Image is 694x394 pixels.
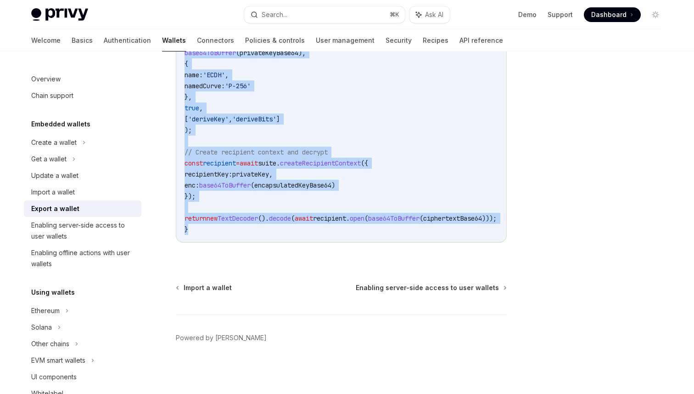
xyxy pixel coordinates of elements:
[218,214,258,223] span: TextDecoder
[386,29,412,51] a: Security
[185,181,199,189] span: enc:
[31,8,88,21] img: light logo
[361,159,368,167] span: ({
[185,170,232,178] span: recipientKey:
[425,10,443,19] span: Ask AI
[225,82,251,90] span: 'P-256'
[331,181,335,189] span: )
[240,159,258,167] span: await
[346,214,350,223] span: .
[291,214,295,223] span: (
[185,126,192,134] span: );
[104,29,151,51] a: Authentication
[31,170,78,181] div: Update a wallet
[203,71,225,79] span: 'ECDH'
[298,49,306,57] span: ),
[162,29,186,51] a: Wallets
[31,187,75,198] div: Import a wallet
[409,6,450,23] button: Ask AI
[188,115,229,123] span: 'deriveKey'
[356,283,506,292] a: Enabling server-side access to user wallets
[177,283,232,292] a: Import a wallet
[356,283,499,292] span: Enabling server-side access to user wallets
[185,71,203,79] span: name:
[482,214,497,223] span: )));
[31,203,79,214] div: Export a wallet
[232,170,269,178] span: privateKey
[24,71,141,87] a: Overview
[31,137,77,148] div: Create a wallet
[72,29,93,51] a: Basics
[207,214,218,223] span: new
[184,283,232,292] span: Import a wallet
[225,71,229,79] span: ,
[31,355,85,366] div: EVM smart wallets
[31,322,52,333] div: Solana
[185,148,328,156] span: // Create recipient context and decrypt
[316,29,375,51] a: User management
[31,287,75,298] h5: Using wallets
[295,214,313,223] span: await
[185,115,188,123] span: [
[31,247,136,269] div: Enabling offline actions with user wallets
[350,214,364,223] span: open
[24,245,141,272] a: Enabling offline actions with user wallets
[31,29,61,51] a: Welcome
[185,93,192,101] span: },
[185,214,207,223] span: return
[24,167,141,184] a: Update a wallet
[31,371,77,383] div: UI components
[423,214,482,223] span: ciphertextBase64
[244,6,405,23] button: Search...⌘K
[648,7,663,22] button: Toggle dark mode
[185,49,236,57] span: base64ToBuffer
[185,60,188,68] span: {
[313,214,346,223] span: recipient
[258,214,269,223] span: ().
[269,170,273,178] span: ,
[24,184,141,200] a: Import a wallet
[254,181,331,189] span: encapsulatedKeyBase64
[364,214,368,223] span: (
[548,10,573,19] a: Support
[245,29,305,51] a: Policies & controls
[251,181,254,189] span: (
[591,10,627,19] span: Dashboard
[262,9,287,20] div: Search...
[368,214,420,223] span: base64ToBuffer
[232,115,276,123] span: 'deriveBits'
[199,181,251,189] span: base64ToBuffer
[240,49,298,57] span: privateKeyBase64
[31,119,90,130] h5: Embedded wallets
[24,369,141,385] a: UI components
[185,192,196,200] span: });
[31,305,60,316] div: Ethereum
[280,159,361,167] span: createRecipientContext
[31,338,69,349] div: Other chains
[197,29,234,51] a: Connectors
[203,159,236,167] span: recipient
[518,10,537,19] a: Demo
[31,90,73,101] div: Chain support
[423,29,448,51] a: Recipes
[276,159,280,167] span: .
[24,217,141,245] a: Enabling server-side access to user wallets
[199,104,203,112] span: ,
[176,333,267,343] a: Powered by [PERSON_NAME]
[185,82,225,90] span: namedCurve:
[24,200,141,217] a: Export a wallet
[459,29,503,51] a: API reference
[390,11,399,18] span: ⌘ K
[236,159,240,167] span: =
[31,220,136,242] div: Enabling server-side access to user wallets
[236,49,240,57] span: (
[258,159,276,167] span: suite
[276,115,280,123] span: ]
[269,214,291,223] span: decode
[185,225,188,234] span: }
[24,87,141,104] a: Chain support
[31,154,67,165] div: Get a wallet
[584,7,641,22] a: Dashboard
[229,115,232,123] span: ,
[185,159,203,167] span: const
